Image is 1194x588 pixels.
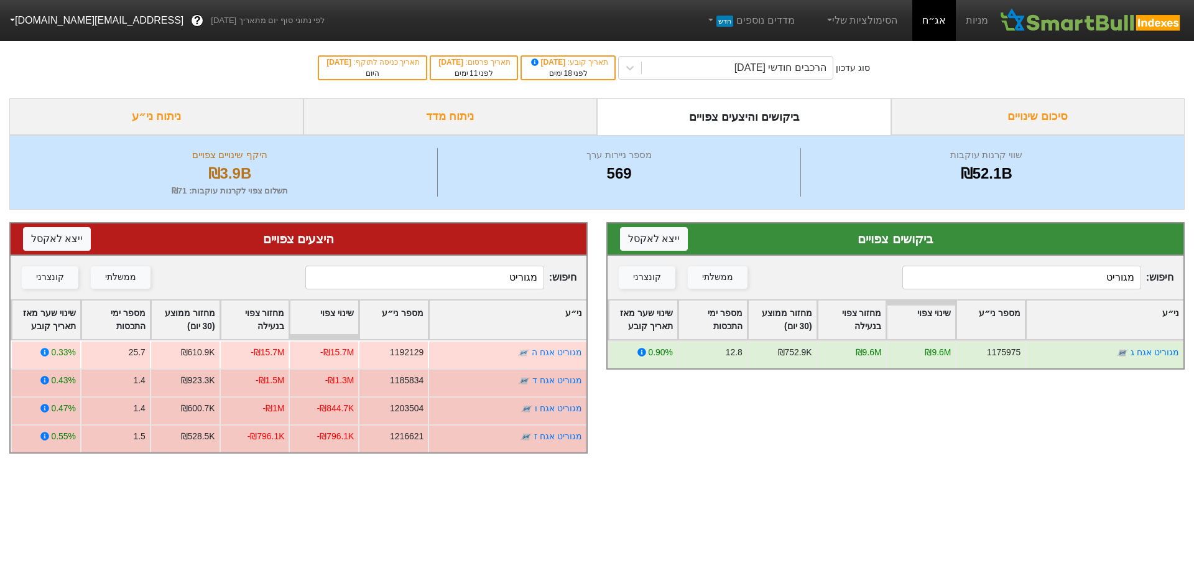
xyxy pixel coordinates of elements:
img: SmartBull [998,8,1184,33]
img: tase link [517,347,530,359]
div: תאריך פרסום : [437,57,511,68]
a: מגוריט אגח ו [535,403,582,413]
span: חדש [716,16,733,27]
div: -₪1.3M [325,374,354,387]
div: 25.7 [129,346,146,359]
div: ממשלתי [702,271,733,284]
div: 1203504 [390,402,423,415]
button: קונצרני [22,266,78,289]
div: 1175975 [987,346,1020,359]
div: -₪1M [263,402,285,415]
div: ₪610.9K [181,346,215,359]
button: ממשלתי [688,266,747,289]
div: Toggle SortBy [151,301,220,339]
div: -₪1.5M [256,374,285,387]
a: מגוריט אגח ג [1131,347,1179,357]
div: ₪3.9B [25,162,434,185]
div: Toggle SortBy [678,301,747,339]
div: Toggle SortBy [81,301,150,339]
div: 0.43% [51,374,75,387]
button: ייצא לאקסל [23,227,91,251]
span: [DATE] [326,58,353,67]
a: מגוריט אגח ד [532,375,582,385]
a: מגוריט אגח ז [534,431,582,441]
div: 1185834 [390,374,423,387]
div: ₪600.7K [181,402,215,415]
div: 0.55% [51,430,75,443]
div: 1.4 [133,374,145,387]
div: Toggle SortBy [818,301,886,339]
div: ₪9.6M [925,346,951,359]
div: -₪15.7M [251,346,284,359]
div: היקף שינויים צפויים [25,148,434,162]
div: מספר ניירות ערך [441,148,798,162]
a: הסימולציות שלי [820,8,903,33]
div: 0.47% [51,402,75,415]
span: 11 [470,69,478,78]
div: -₪796.1K [248,430,285,443]
div: Toggle SortBy [12,301,80,339]
div: ניתוח ני״ע [9,98,303,135]
div: ביקושים והיצעים צפויים [597,98,891,135]
div: 0.90% [648,346,672,359]
div: סוג עדכון [836,62,870,75]
div: Toggle SortBy [429,301,586,339]
div: ניתוח מדד [303,98,598,135]
div: לפני ימים [528,68,608,79]
div: ₪9.6M [856,346,882,359]
button: ייצא לאקסל [620,227,688,251]
div: תאריך כניסה לתוקף : [325,57,420,68]
div: -₪796.1K [317,430,354,443]
button: ממשלתי [91,266,150,289]
span: 18 [564,69,572,78]
span: [DATE] [438,58,465,67]
span: [DATE] [529,58,568,67]
div: Toggle SortBy [221,301,289,339]
div: היצעים צפויים [23,230,574,248]
input: 473 רשומות... [305,266,544,289]
div: Toggle SortBy [748,301,817,339]
div: Toggle SortBy [359,301,428,339]
div: לפני ימים [437,68,511,79]
a: מדדים נוספיםחדש [701,8,800,33]
div: סיכום שינויים [891,98,1185,135]
div: Toggle SortBy [609,301,677,339]
span: היום [366,69,379,78]
div: 12.8 [726,346,743,359]
div: Toggle SortBy [956,301,1025,339]
div: תשלום צפוי לקרנות עוקבות : ₪71 [25,185,434,197]
div: הרכבים חודשי [DATE] [734,60,826,75]
div: ₪528.5K [181,430,215,443]
a: מגוריט אגח ה [532,347,582,357]
div: ממשלתי [105,271,136,284]
div: Toggle SortBy [290,301,358,339]
div: Toggle SortBy [887,301,955,339]
div: 1216621 [390,430,423,443]
span: ? [194,12,201,29]
div: ₪52.1B [804,162,1169,185]
span: חיפוש : [305,266,576,289]
img: tase link [521,403,533,415]
span: חיפוש : [902,266,1173,289]
div: ₪923.3K [181,374,215,387]
img: tase link [520,431,532,443]
div: 0.33% [51,346,75,359]
div: שווי קרנות עוקבות [804,148,1169,162]
div: ₪752.9K [778,346,812,359]
div: קונצרני [633,271,661,284]
div: 1.5 [133,430,145,443]
div: תאריך קובע : [528,57,608,68]
img: tase link [1116,347,1129,359]
div: ביקושים צפויים [620,230,1171,248]
img: tase link [518,375,530,387]
div: קונצרני [36,271,64,284]
div: 569 [441,162,798,185]
div: Toggle SortBy [1026,301,1183,339]
div: 1.4 [133,402,145,415]
button: קונצרני [619,266,675,289]
div: -₪844.7K [317,402,354,415]
div: 1192129 [390,346,423,359]
div: -₪15.7M [320,346,354,359]
span: לפי נתוני סוף יום מתאריך [DATE] [211,14,325,27]
input: 96 רשומות... [902,266,1141,289]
